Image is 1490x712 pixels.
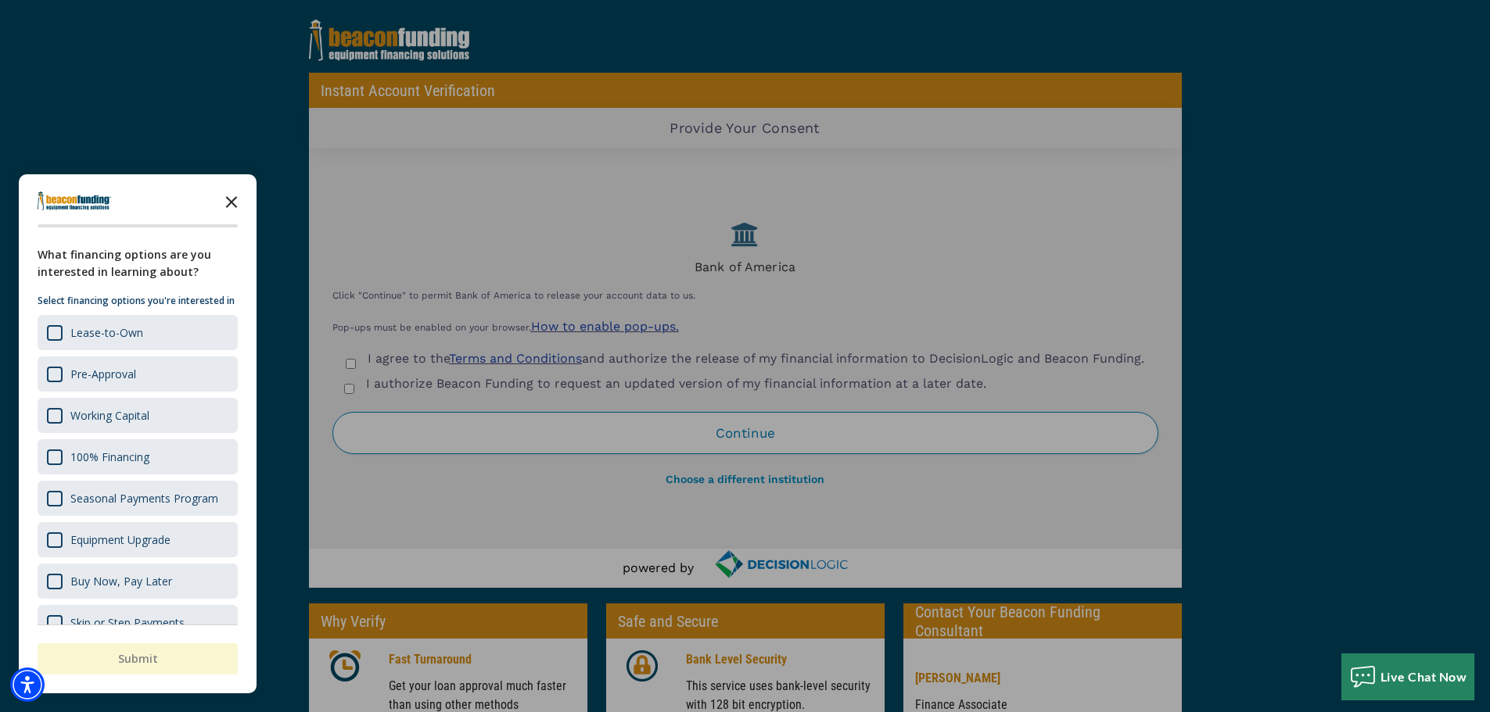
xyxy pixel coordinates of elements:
div: Buy Now, Pay Later [38,564,238,599]
div: Working Capital [38,398,238,433]
div: Equipment Upgrade [38,522,238,557]
div: 100% Financing [70,449,149,464]
div: Survey [19,174,257,693]
button: Close the survey [216,185,247,216]
div: Lease-to-Own [70,325,143,340]
div: Working Capital [70,408,149,423]
div: 100% Financing [38,439,238,474]
button: Live Chat Now [1341,653,1475,700]
img: Company logo [38,191,111,210]
div: Seasonal Payments Program [38,481,238,516]
button: Submit [38,643,238,674]
div: Pre-Approval [38,356,238,392]
div: Accessibility Menu [10,667,45,702]
div: Pre-Approval [70,367,136,381]
span: Live Chat Now [1380,669,1467,684]
div: Equipment Upgrade [70,532,171,547]
div: Lease-to-Own [38,315,238,350]
div: Buy Now, Pay Later [70,574,172,589]
div: What financing options are you interested in learning about? [38,246,238,281]
div: Skip or Step Payments [70,615,185,630]
div: Seasonal Payments Program [70,491,218,506]
div: Skip or Step Payments [38,605,238,640]
p: Select financing options you're interested in [38,293,238,309]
